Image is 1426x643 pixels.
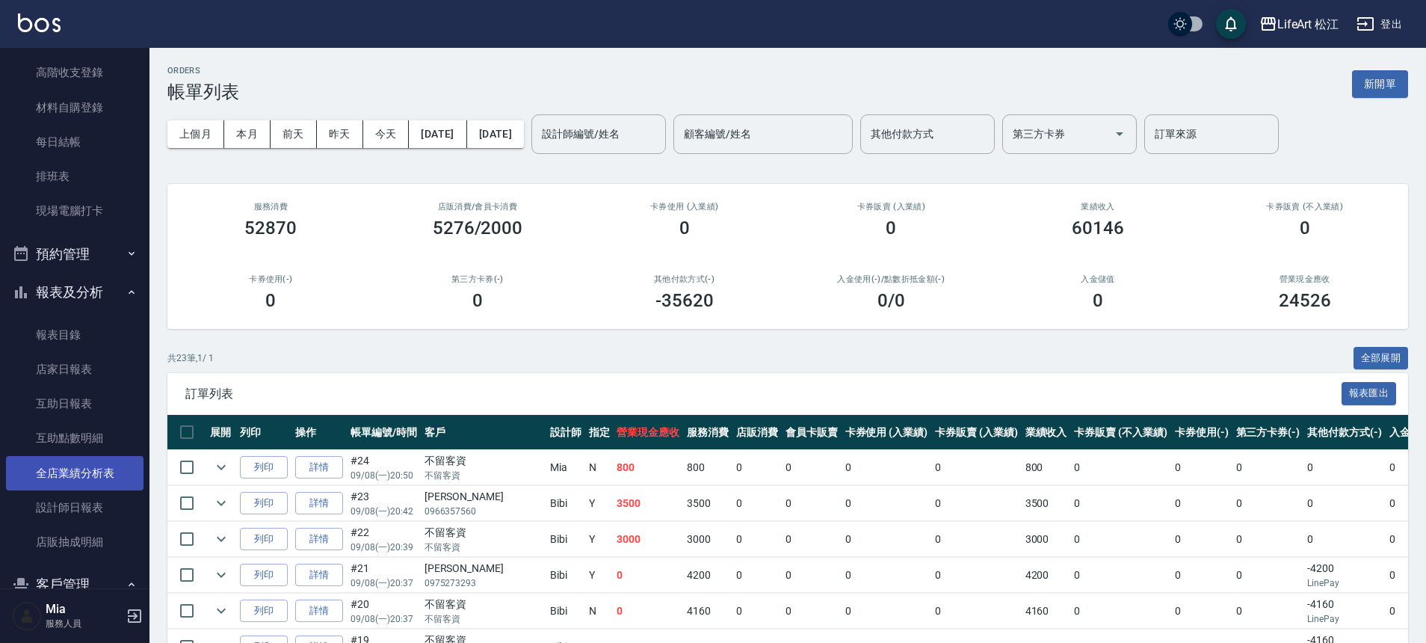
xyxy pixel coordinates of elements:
td: 3000 [613,522,683,557]
td: 0 [1232,594,1304,629]
th: 卡券販賣 (入業績) [931,415,1022,450]
h2: 第三方卡券(-) [392,274,564,284]
a: 新開單 [1352,76,1408,90]
h3: 0 [1300,218,1310,239]
div: [PERSON_NAME] [425,489,543,505]
div: 不留客資 [425,525,543,541]
th: 設計師 [546,415,585,450]
th: 其他付款方式(-) [1303,415,1386,450]
td: 0 [782,450,842,485]
div: [PERSON_NAME] [425,561,543,576]
p: 不留客資 [425,541,543,554]
h2: 其他付款方式(-) [599,274,770,284]
td: 4200 [1022,558,1071,593]
th: 卡券使用 (入業績) [842,415,932,450]
a: 現場電腦打卡 [6,194,143,228]
button: 報表及分析 [6,273,143,312]
img: Person [12,601,42,631]
button: expand row [210,456,232,479]
td: 0 [1303,450,1386,485]
td: 0 [613,558,683,593]
button: 列印 [240,564,288,587]
p: 09/08 (一) 20:50 [351,469,417,482]
button: save [1216,9,1246,39]
a: 排班表 [6,159,143,194]
a: 設計師日報表 [6,490,143,525]
h3: 24526 [1279,290,1331,311]
h2: 營業現金應收 [1219,274,1390,284]
td: 3500 [1022,486,1071,521]
a: 互助日報表 [6,387,143,421]
button: 今天 [363,120,410,148]
td: 0 [732,558,782,593]
td: 0 [1232,486,1304,521]
td: 0 [732,594,782,629]
p: 服務人員 [46,617,122,630]
button: 上個月 [167,120,224,148]
h2: 入金使用(-) /點數折抵金額(-) [806,274,977,284]
td: 0 [782,594,842,629]
a: 詳情 [295,492,343,515]
th: 會員卡販賣 [782,415,842,450]
button: expand row [210,492,232,514]
td: Y [585,522,614,557]
a: 店家日報表 [6,352,143,387]
a: 全店業績分析表 [6,456,143,490]
td: #20 [347,594,421,629]
td: 0 [1303,486,1386,521]
div: LifeArt 松江 [1277,15,1339,34]
button: 昨天 [317,120,363,148]
div: 不留客資 [425,453,543,469]
td: N [585,594,614,629]
td: 0 [931,558,1022,593]
td: 3000 [683,522,732,557]
button: 報表匯出 [1342,382,1397,405]
td: 0 [1232,558,1304,593]
a: 詳情 [295,456,343,479]
h3: 服務消費 [185,202,356,212]
td: 0 [613,594,683,629]
a: 每日結帳 [6,125,143,159]
td: 3500 [613,486,683,521]
th: 帳單編號/時間 [347,415,421,450]
th: 業績收入 [1022,415,1071,450]
button: expand row [210,600,232,622]
div: 不留客資 [425,597,543,612]
td: 800 [1022,450,1071,485]
td: Bibi [546,558,585,593]
td: 0 [782,486,842,521]
h3: 5276/2000 [433,218,522,239]
td: 0 [782,522,842,557]
td: 0 [931,594,1022,629]
h3: 0 [472,290,483,311]
td: 0 [1171,558,1232,593]
th: 店販消費 [732,415,782,450]
a: 報表目錄 [6,318,143,352]
h2: 卡券使用 (入業績) [599,202,770,212]
a: 店販抽成明細 [6,525,143,559]
a: 報表匯出 [1342,386,1397,400]
h3: 0 [1093,290,1103,311]
p: 0966357560 [425,505,543,518]
button: expand row [210,564,232,586]
td: Bibi [546,486,585,521]
h3: 52870 [244,218,297,239]
button: Open [1108,122,1132,146]
h3: 0 [679,218,690,239]
button: 新開單 [1352,70,1408,98]
th: 指定 [585,415,614,450]
th: 第三方卡券(-) [1232,415,1304,450]
p: 0975273293 [425,576,543,590]
button: 登出 [1351,10,1408,38]
td: 0 [1070,522,1170,557]
h2: ORDERS [167,66,239,76]
button: 客戶管理 [6,565,143,604]
td: 4160 [1022,594,1071,629]
td: #24 [347,450,421,485]
th: 營業現金應收 [613,415,683,450]
td: -4200 [1303,558,1386,593]
td: 0 [931,522,1022,557]
td: 0 [732,450,782,485]
p: 不留客資 [425,469,543,482]
h2: 卡券販賣 (不入業績) [1219,202,1390,212]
